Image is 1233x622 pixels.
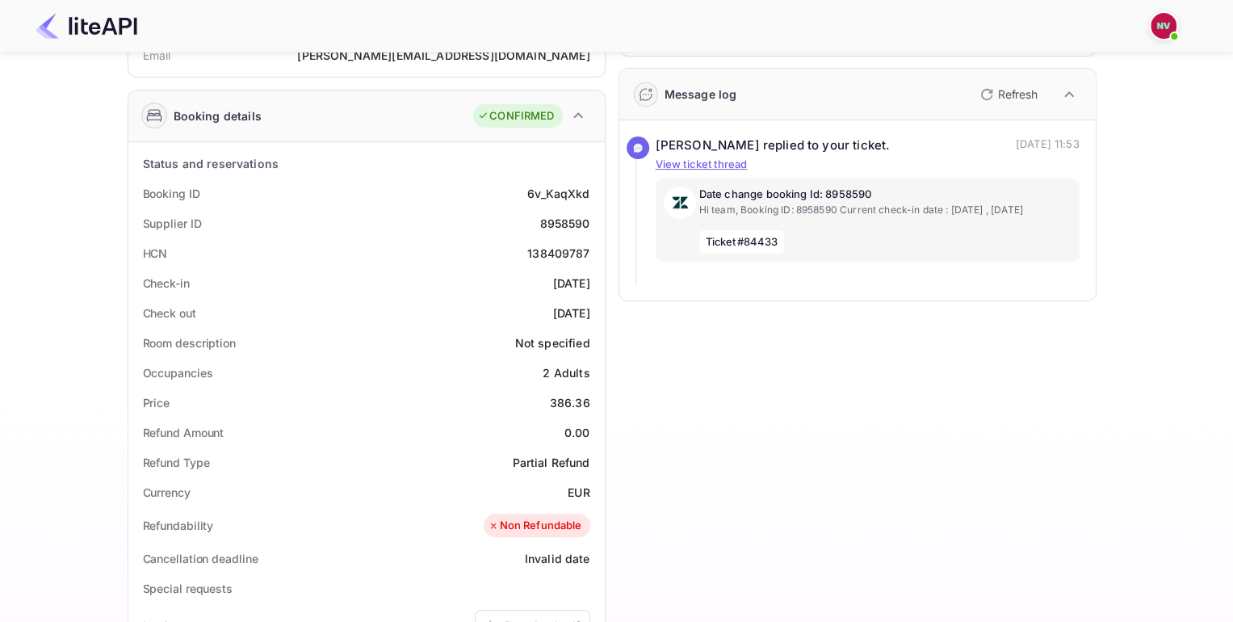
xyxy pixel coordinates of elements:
div: 0.00 [564,424,590,441]
div: Check-in [143,275,190,292]
div: Refund Amount [143,424,224,441]
div: Room description [143,334,236,351]
p: [DATE] 11:53 [1016,137,1080,155]
div: Refund Type [143,454,210,471]
div: Special requests [143,580,233,597]
img: Nicholas Valbusa [1151,13,1176,39]
p: Date change booking Id: 8958590 [699,187,1072,203]
div: Not specified [515,334,590,351]
div: Cancellation deadline [143,550,258,567]
div: Status and reservations [143,155,279,172]
button: Refresh [971,82,1044,107]
div: [PERSON_NAME][EMAIL_ADDRESS][DOMAIN_NAME] [297,47,589,64]
p: Refresh [998,86,1038,103]
div: Email [143,47,171,64]
div: 138409787 [527,245,589,262]
img: LiteAPI Logo [36,13,137,39]
div: Occupancies [143,364,213,381]
p: View ticket thread [656,157,1080,173]
div: [DATE] [553,305,590,322]
div: Booking ID [143,185,200,202]
div: HCN [143,245,168,262]
div: CONFIRMED [477,108,554,124]
div: Refundability [143,517,214,534]
div: [DATE] [553,275,590,292]
div: 2 Adults [543,364,589,381]
div: Supplier ID [143,215,202,232]
div: EUR [568,484,589,501]
div: Invalid date [525,550,590,567]
div: Partial Refund [512,454,589,471]
div: 386.36 [550,394,590,411]
div: Booking details [174,107,262,124]
div: Currency [143,484,191,501]
p: Hi team, Booking ID: 8958590 Current check-in date : [DATE] , [DATE] [699,203,1072,217]
div: 8958590 [539,215,589,232]
div: 6v_KaqXkd [527,185,589,202]
div: Non Refundable [488,518,581,534]
div: Check out [143,305,196,322]
div: [PERSON_NAME] replied to your ticket. [656,137,891,155]
div: Message log [665,86,737,103]
span: Ticket #84433 [699,230,785,254]
img: AwvSTEc2VUhQAAAAAElFTkSuQmCC [664,187,696,219]
div: Price [143,394,170,411]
